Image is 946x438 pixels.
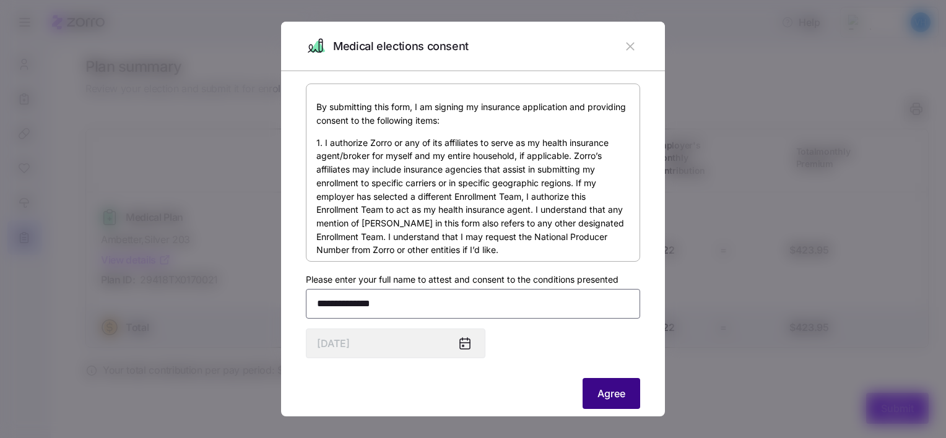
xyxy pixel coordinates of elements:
span: Agree [597,386,625,401]
input: MM/DD/YYYY [306,328,485,358]
p: 1. I authorize Zorro or any of its affiliates to serve as my health insurance agent/broker for my... [316,136,630,257]
button: Agree [583,378,640,409]
span: Medical elections consent [333,38,469,56]
label: Please enter your full name to attest and consent to the conditions presented [306,273,618,286]
p: By submitting this form, I am signing my insurance application and providing consent to the follo... [316,100,630,127]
